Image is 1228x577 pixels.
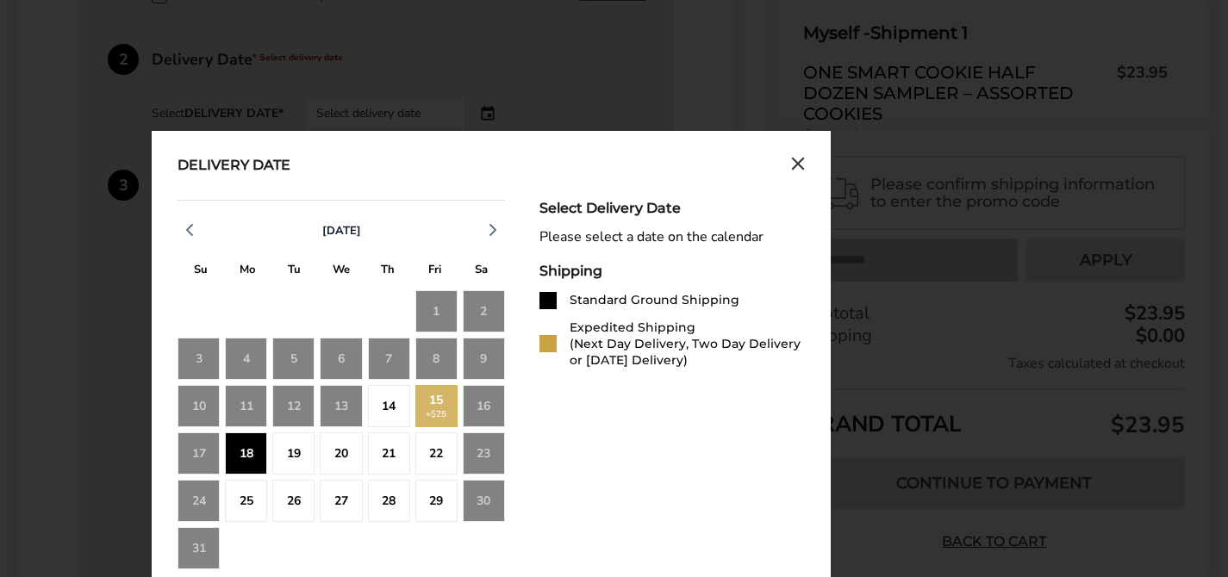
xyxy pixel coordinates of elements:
[539,200,805,216] div: Select Delivery Date
[570,320,805,369] div: Expedited Shipping (Next Day Delivery, Two Day Delivery or [DATE] Delivery)
[315,223,368,239] button: [DATE]
[539,229,805,245] div: Please select a date on the calendar
[224,258,271,285] div: M
[570,292,739,308] div: Standard Ground Shipping
[365,258,411,285] div: T
[411,258,458,285] div: F
[458,258,505,285] div: S
[791,157,805,176] button: Close calendar
[178,157,290,176] div: Delivery Date
[318,258,365,285] div: W
[322,223,361,239] span: [DATE]
[271,258,318,285] div: T
[539,263,805,279] div: Shipping
[178,258,224,285] div: S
